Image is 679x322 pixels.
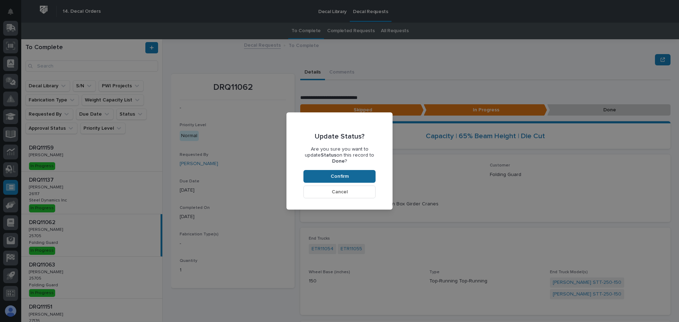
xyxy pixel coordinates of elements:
[303,186,376,198] button: Cancel
[303,170,376,183] button: Confirm
[321,153,336,158] b: Status
[331,173,349,180] span: Confirm
[303,146,376,164] p: Are you sure you want to update on this record to ?
[332,159,345,164] b: Done
[315,132,365,141] p: Update Status?
[332,189,348,195] span: Cancel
